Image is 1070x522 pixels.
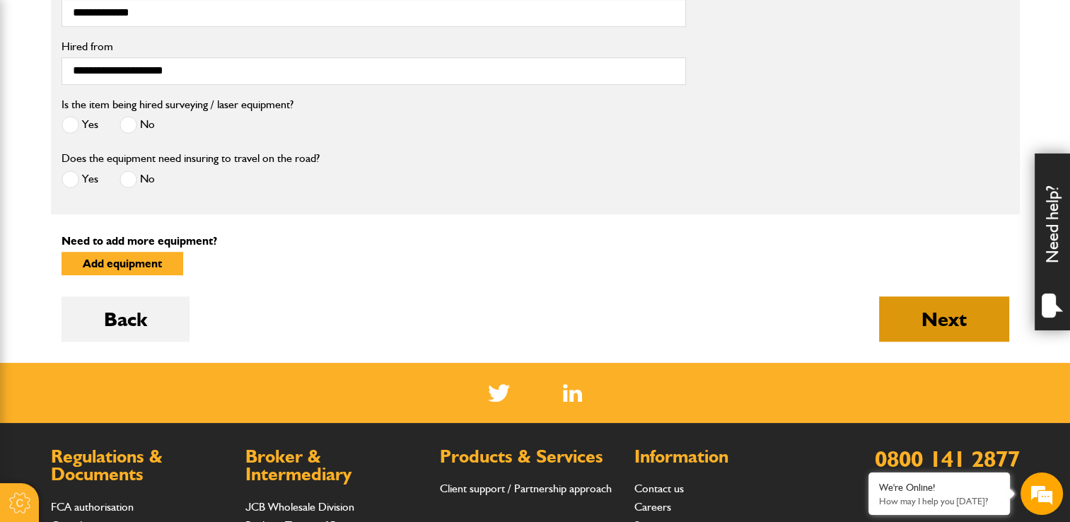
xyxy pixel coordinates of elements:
button: Add equipment [62,252,183,275]
a: 0800 141 2877 [875,445,1020,472]
a: Contact us [634,482,684,495]
a: JCB Wholesale Division [245,500,354,514]
div: We're Online! [879,482,999,494]
p: How may I help you today? [879,496,999,506]
button: Back [62,296,190,342]
div: Need help? [1035,153,1070,330]
a: FCA authorisation [51,500,134,514]
label: Is the item being hired surveying / laser equipment? [62,99,293,110]
img: Linked In [563,384,582,402]
label: No [120,116,155,134]
h2: Regulations & Documents [51,448,231,484]
label: Does the equipment need insuring to travel on the road? [62,153,320,164]
label: Hired from [62,41,686,52]
label: Yes [62,170,98,188]
h2: Information [634,448,815,466]
a: Careers [634,500,671,514]
img: Twitter [488,384,510,402]
p: Need to add more equipment? [62,236,1009,247]
button: Next [879,296,1009,342]
a: LinkedIn [563,384,582,402]
h2: Products & Services [440,448,620,466]
label: Yes [62,116,98,134]
a: Client support / Partnership approach [440,482,612,495]
label: No [120,170,155,188]
h2: Broker & Intermediary [245,448,426,484]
